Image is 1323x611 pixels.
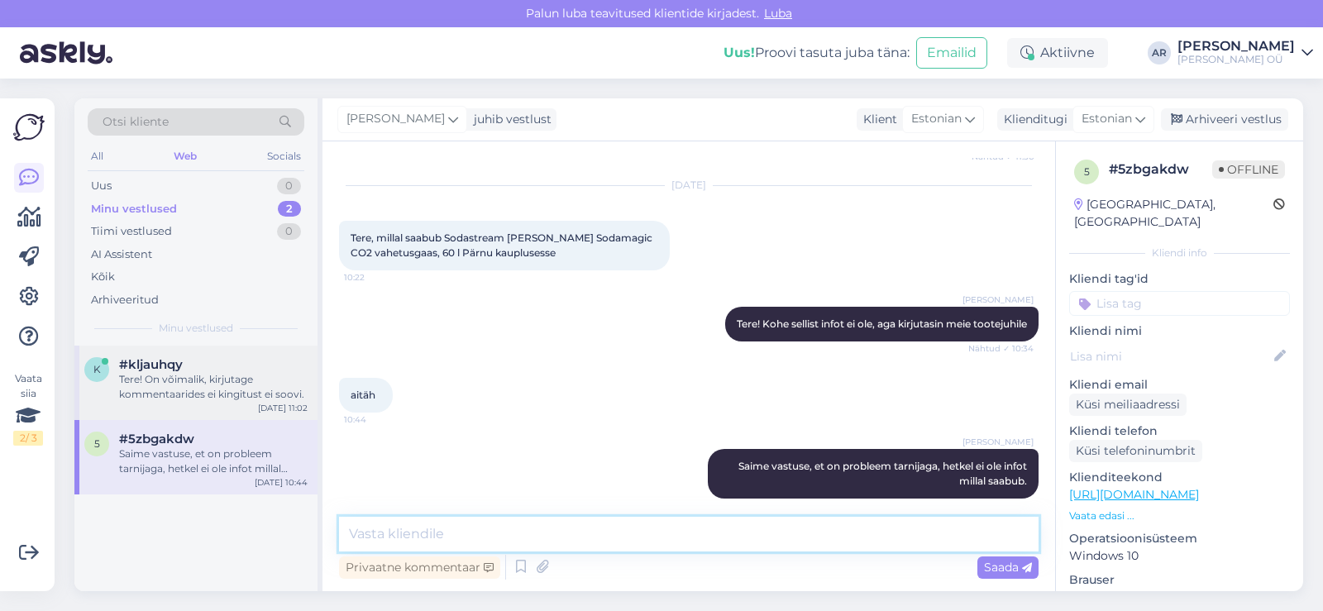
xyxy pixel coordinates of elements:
[962,436,1034,448] span: [PERSON_NAME]
[91,292,159,308] div: Arhiveeritud
[1069,589,1290,606] p: Chrome [TECHNICAL_ID]
[91,246,152,263] div: AI Assistent
[968,342,1034,355] span: Nähtud ✓ 10:34
[1007,38,1108,68] div: Aktiivne
[984,560,1032,575] span: Saada
[1069,422,1290,440] p: Kliendi telefon
[278,201,301,217] div: 2
[13,431,43,446] div: 2 / 3
[1069,291,1290,316] input: Lisa tag
[1177,40,1295,53] div: [PERSON_NAME]
[13,371,43,446] div: Vaata siia
[13,112,45,143] img: Askly Logo
[1069,394,1187,416] div: Küsi meiliaadressi
[1069,487,1199,502] a: [URL][DOMAIN_NAME]
[1177,53,1295,66] div: [PERSON_NAME] OÜ
[339,556,500,579] div: Privaatne kommentaar
[857,111,897,128] div: Klient
[88,146,107,167] div: All
[264,146,304,167] div: Socials
[351,232,655,259] span: Tere, millal saabub Sodastream [PERSON_NAME] Sodamagic CO2 vahetusgaas, 60 l Pärnu kauplusesse
[91,223,172,240] div: Tiimi vestlused
[1161,108,1288,131] div: Arhiveeri vestlus
[277,178,301,194] div: 0
[1109,160,1212,179] div: # 5zbgakdw
[724,43,910,63] div: Proovi tasuta juba täna:
[91,269,115,285] div: Kõik
[119,432,194,446] span: #5zbgakdw
[119,357,183,372] span: #kljauhqy
[94,437,100,450] span: 5
[1069,469,1290,486] p: Klienditeekond
[1177,40,1313,66] a: [PERSON_NAME][PERSON_NAME] OÜ
[1069,440,1202,462] div: Küsi telefoninumbrit
[346,110,445,128] span: [PERSON_NAME]
[759,6,797,21] span: Luba
[997,111,1067,128] div: Klienditugi
[1069,246,1290,260] div: Kliendi info
[119,372,308,402] div: Tere! On võimalik, kirjutage kommentaarides ei kingitust ei soovi.
[170,146,200,167] div: Web
[344,271,406,284] span: 10:22
[1069,376,1290,394] p: Kliendi email
[1148,41,1171,64] div: AR
[1069,508,1290,523] p: Vaata edasi ...
[962,294,1034,306] span: [PERSON_NAME]
[1069,322,1290,340] p: Kliendi nimi
[255,476,308,489] div: [DATE] 10:44
[91,201,177,217] div: Minu vestlused
[1074,196,1273,231] div: [GEOGRAPHIC_DATA], [GEOGRAPHIC_DATA]
[1070,347,1271,365] input: Lisa nimi
[344,413,406,426] span: 10:44
[258,402,308,414] div: [DATE] 11:02
[91,178,112,194] div: Uus
[351,389,375,401] span: aitäh
[159,321,233,336] span: Minu vestlused
[1084,165,1090,178] span: 5
[724,45,755,60] b: Uus!
[916,37,987,69] button: Emailid
[93,363,101,375] span: k
[911,110,962,128] span: Estonian
[1069,270,1290,288] p: Kliendi tag'id
[119,446,308,476] div: Saime vastuse, et on probleem tarnijaga, hetkel ei ole infot millal saabub.
[1082,110,1132,128] span: Estonian
[972,499,1034,512] span: 11:03
[277,223,301,240] div: 0
[1069,547,1290,565] p: Windows 10
[339,178,1039,193] div: [DATE]
[737,317,1027,330] span: Tere! Kohe sellist infot ei ole, aga kirjutasin meie tootejuhile
[467,111,552,128] div: juhib vestlust
[1069,571,1290,589] p: Brauser
[1069,530,1290,547] p: Operatsioonisüsteem
[103,113,169,131] span: Otsi kliente
[738,460,1029,487] span: Saime vastuse, et on probleem tarnijaga, hetkel ei ole infot millal saabub.
[1212,160,1285,179] span: Offline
